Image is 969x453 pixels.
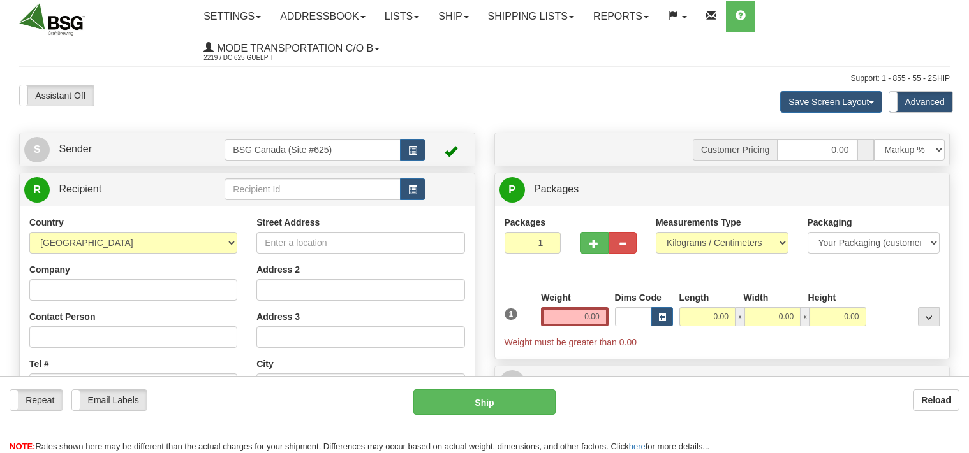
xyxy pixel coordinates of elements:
[808,291,836,304] label: Height
[375,1,429,32] a: Lists
[918,307,940,326] div: ...
[780,91,882,113] button: Save Screen Layout
[256,357,273,370] label: City
[656,216,741,229] label: Measurements Type
[24,137,50,162] span: S
[505,337,637,347] span: Weight must be greater than 0.00
[499,176,945,203] a: P Packages
[693,139,777,161] span: Customer Pricing
[505,308,518,320] span: 1
[499,370,525,396] span: I
[194,1,270,32] a: Settings
[629,442,646,451] a: here
[499,177,525,203] span: P
[194,32,389,64] a: Mode Transportation c/o B 2219 / DC 625 Guelph
[256,232,464,254] input: Enter a location
[429,1,478,32] a: Ship
[24,136,225,162] a: S Sender
[29,357,49,370] label: Tel #
[940,161,968,291] iframe: chat widget
[214,43,373,54] span: Mode Transportation c/o B
[59,183,101,194] span: Recipient
[29,216,64,229] label: Country
[72,390,147,410] label: Email Labels
[913,389,959,411] button: Reload
[921,395,951,405] b: Reload
[889,92,952,112] label: Advanced
[478,1,584,32] a: Shipping lists
[225,139,400,161] input: Sender Id
[744,291,769,304] label: Width
[225,178,400,200] input: Recipient Id
[505,216,546,229] label: Packages
[413,389,556,415] button: Ship
[10,390,63,410] label: Repeat
[19,3,85,36] img: logo2219.jpg
[59,143,92,154] span: Sender
[808,216,852,229] label: Packaging
[541,291,570,304] label: Weight
[615,291,662,304] label: Dims Code
[24,176,202,203] a: R Recipient
[20,85,94,106] label: Assistant Off
[801,307,810,326] span: x
[256,216,320,229] label: Street Address
[679,291,709,304] label: Length
[19,73,950,84] div: Support: 1 - 855 - 55 - 2SHIP
[736,307,744,326] span: x
[29,310,95,323] label: Contact Person
[24,177,50,203] span: R
[10,442,35,451] span: NOTE:
[499,370,945,396] a: IAdditional Info
[534,183,579,194] span: Packages
[29,263,70,276] label: Company
[584,1,658,32] a: Reports
[256,310,300,323] label: Address 3
[270,1,375,32] a: Addressbook
[256,263,300,276] label: Address 2
[203,52,299,64] span: 2219 / DC 625 Guelph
